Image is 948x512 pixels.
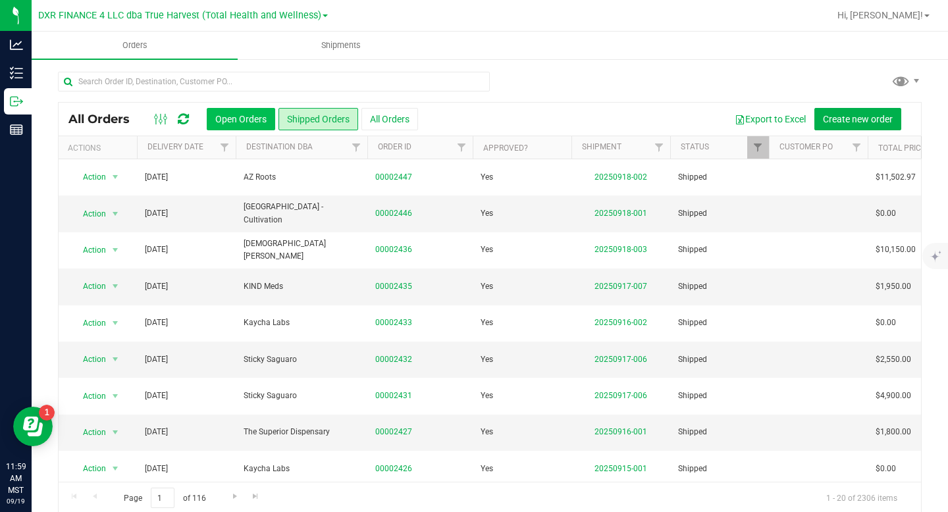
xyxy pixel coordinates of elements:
[837,10,923,20] span: Hi, [PERSON_NAME]!
[107,314,124,332] span: select
[6,461,26,496] p: 11:59 AM MST
[244,426,359,438] span: The Superior Dispensary
[10,123,23,136] inline-svg: Reports
[747,136,769,159] a: Filter
[594,464,647,473] a: 20250915-001
[361,108,418,130] button: All Orders
[378,142,411,151] a: Order ID
[71,350,107,369] span: Action
[244,238,359,263] span: [DEMOGRAPHIC_DATA] [PERSON_NAME]
[244,353,359,366] span: Sticky Saguaro
[594,391,647,400] a: 20250917-006
[244,201,359,226] span: [GEOGRAPHIC_DATA] - Cultivation
[10,38,23,51] inline-svg: Analytics
[225,488,244,505] a: Go to the next page
[244,280,359,293] span: KIND Meds
[375,243,412,256] a: 00002436
[71,459,107,478] span: Action
[582,142,621,151] a: Shipment
[878,143,926,153] a: Total Price
[107,350,124,369] span: select
[594,318,647,327] a: 20250916-002
[678,353,761,366] span: Shipped
[681,142,709,151] a: Status
[10,95,23,108] inline-svg: Outbound
[779,142,833,151] a: Customer PO
[107,241,124,259] span: select
[303,39,379,51] span: Shipments
[244,317,359,329] span: Kaycha Labs
[678,317,761,329] span: Shipped
[6,496,26,506] p: 09/19
[107,459,124,478] span: select
[375,317,412,329] a: 00002433
[71,314,107,332] span: Action
[238,32,444,59] a: Shipments
[375,353,412,366] a: 00002432
[32,32,238,59] a: Orders
[876,207,896,220] span: $0.00
[678,171,761,184] span: Shipped
[214,136,236,159] a: Filter
[876,426,911,438] span: $1,800.00
[145,207,168,220] span: [DATE]
[145,463,168,475] span: [DATE]
[145,353,168,366] span: [DATE]
[38,10,321,21] span: DXR FINANCE 4 LLC dba True Harvest (Total Health and Wellness)
[145,390,168,402] span: [DATE]
[594,209,647,218] a: 20250918-001
[107,168,124,186] span: select
[375,463,412,475] a: 00002426
[105,39,165,51] span: Orders
[481,353,493,366] span: Yes
[39,405,55,421] iframe: Resource center unread badge
[107,277,124,295] span: select
[147,142,203,151] a: Delivery Date
[678,390,761,402] span: Shipped
[678,426,761,438] span: Shipped
[483,143,528,153] a: Approved?
[594,172,647,182] a: 20250918-002
[145,280,168,293] span: [DATE]
[678,243,761,256] span: Shipped
[68,143,132,153] div: Actions
[10,66,23,80] inline-svg: Inventory
[71,205,107,223] span: Action
[846,136,868,159] a: Filter
[594,355,647,364] a: 20250917-006
[71,423,107,442] span: Action
[876,243,916,256] span: $10,150.00
[481,317,493,329] span: Yes
[145,317,168,329] span: [DATE]
[107,423,124,442] span: select
[207,108,275,130] button: Open Orders
[71,241,107,259] span: Action
[145,243,168,256] span: [DATE]
[481,426,493,438] span: Yes
[151,488,174,508] input: 1
[876,280,911,293] span: $1,950.00
[594,427,647,436] a: 20250916-001
[71,277,107,295] span: Action
[481,463,493,475] span: Yes
[375,207,412,220] a: 00002446
[71,387,107,405] span: Action
[814,108,901,130] button: Create new order
[678,207,761,220] span: Shipped
[145,426,168,438] span: [DATE]
[594,245,647,254] a: 20250918-003
[876,317,896,329] span: $0.00
[876,353,911,366] span: $2,550.00
[823,114,893,124] span: Create new order
[246,142,313,151] a: Destination DBA
[481,390,493,402] span: Yes
[876,463,896,475] span: $0.00
[13,407,53,446] iframe: Resource center
[375,280,412,293] a: 00002435
[481,280,493,293] span: Yes
[481,171,493,184] span: Yes
[594,282,647,291] a: 20250917-007
[107,205,124,223] span: select
[244,463,359,475] span: Kaycha Labs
